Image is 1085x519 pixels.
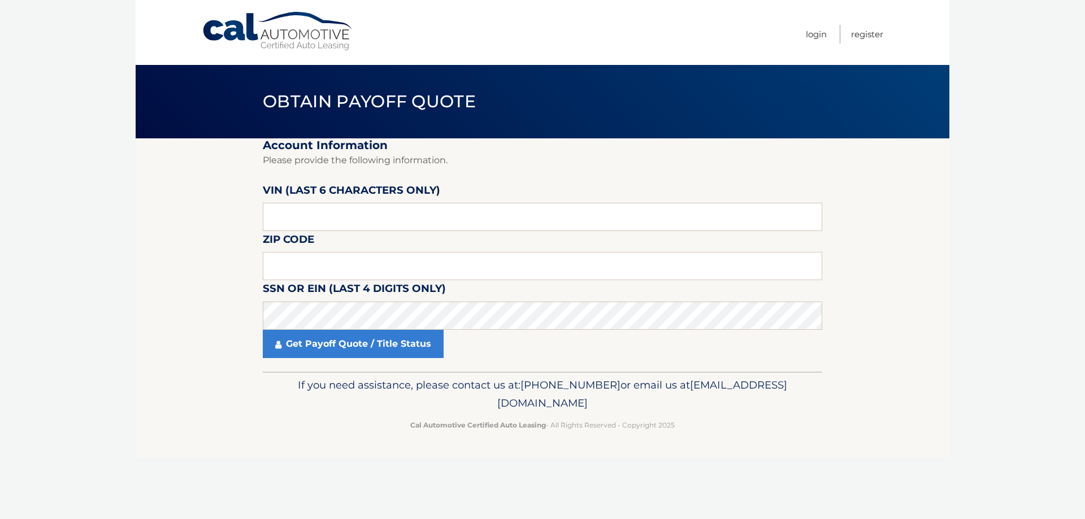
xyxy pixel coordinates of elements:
label: Zip Code [263,231,314,252]
a: Cal Automotive [202,11,354,51]
a: Get Payoff Quote / Title Status [263,330,444,358]
a: Register [851,25,883,43]
p: Please provide the following information. [263,152,822,168]
label: VIN (last 6 characters only) [263,182,440,203]
a: Login [806,25,827,43]
h2: Account Information [263,138,822,152]
p: - All Rights Reserved - Copyright 2025 [270,419,815,431]
label: SSN or EIN (last 4 digits only) [263,280,446,301]
strong: Cal Automotive Certified Auto Leasing [410,421,546,429]
p: If you need assistance, please contact us at: or email us at [270,376,815,412]
span: [PHONE_NUMBER] [520,378,620,391]
span: Obtain Payoff Quote [263,91,476,112]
